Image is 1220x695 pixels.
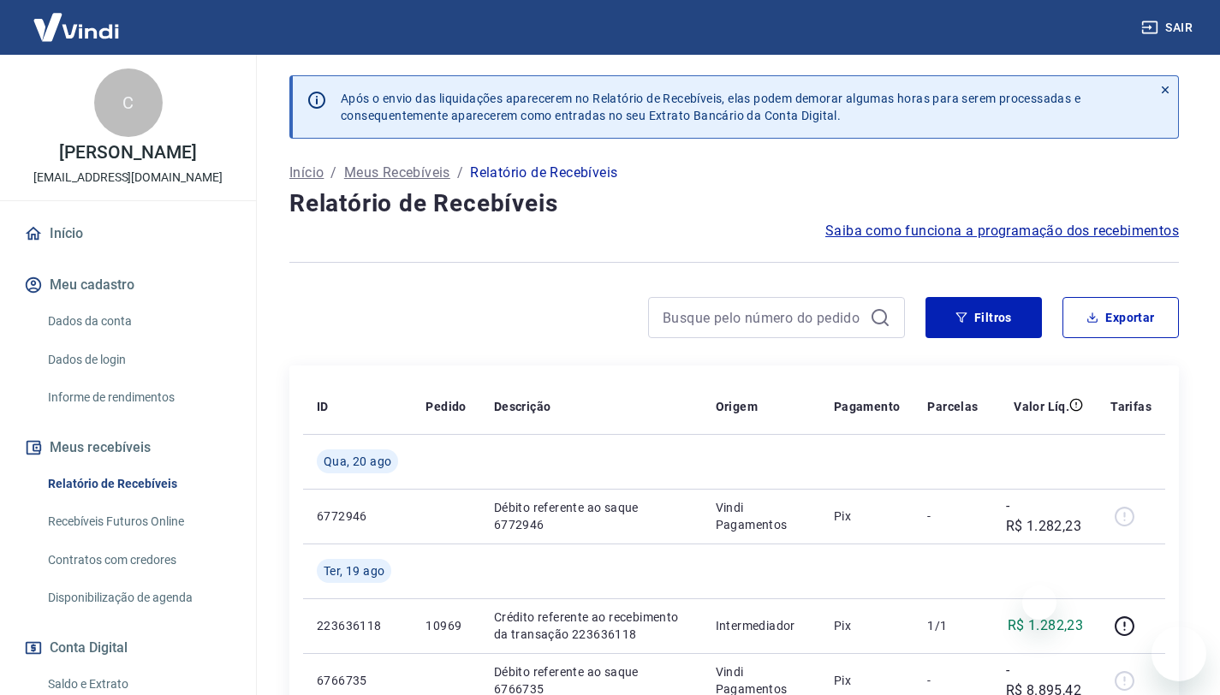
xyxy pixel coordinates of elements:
p: Após o envio das liquidações aparecerem no Relatório de Recebíveis, elas podem demorar algumas ho... [341,90,1080,124]
a: Dados de login [41,342,235,377]
a: Contratos com credores [41,543,235,578]
iframe: Fechar mensagem [1022,585,1056,620]
a: Recebíveis Futuros Online [41,504,235,539]
span: Qua, 20 ago [324,453,391,470]
p: Origem [716,398,758,415]
div: C [94,68,163,137]
p: Relatório de Recebíveis [470,163,617,183]
p: [EMAIL_ADDRESS][DOMAIN_NAME] [33,169,223,187]
p: Pix [834,508,901,525]
p: Parcelas [927,398,978,415]
p: Tarifas [1110,398,1152,415]
p: Valor Líq. [1014,398,1069,415]
a: Início [289,163,324,183]
a: Saiba como funciona a programação dos recebimentos [825,221,1179,241]
input: Busque pelo número do pedido [663,305,863,330]
button: Sair [1138,12,1199,44]
p: - [927,508,978,525]
iframe: Botão para abrir a janela de mensagens [1152,627,1206,681]
p: Pagamento [834,398,901,415]
p: -R$ 1.282,23 [1006,496,1084,537]
button: Meu cadastro [21,266,235,304]
span: Ter, 19 ago [324,562,384,579]
p: Pedido [426,398,466,415]
img: Vindi [21,1,132,53]
p: Pix [834,617,901,634]
p: Descrição [494,398,551,415]
a: Início [21,215,235,252]
p: 6772946 [317,508,398,525]
button: Conta Digital [21,629,235,667]
a: Dados da conta [41,304,235,339]
p: Intermediador [716,617,806,634]
button: Exportar [1062,297,1179,338]
p: 1/1 [927,617,978,634]
h4: Relatório de Recebíveis [289,187,1179,221]
button: Filtros [925,297,1042,338]
button: Meus recebíveis [21,429,235,466]
p: Débito referente ao saque 6772946 [494,499,688,533]
p: Crédito referente ao recebimento da transação 223636118 [494,609,688,643]
a: Meus Recebíveis [344,163,450,183]
p: R$ 1.282,23 [1008,615,1083,636]
a: Relatório de Recebíveis [41,466,235,502]
a: Disponibilização de agenda [41,580,235,615]
p: Vindi Pagamentos [716,499,806,533]
p: 10969 [426,617,466,634]
p: Pix [834,672,901,689]
p: [PERSON_NAME] [59,144,196,162]
p: / [457,163,463,183]
p: 223636118 [317,617,398,634]
p: 6766735 [317,672,398,689]
a: Informe de rendimentos [41,380,235,415]
p: / [330,163,336,183]
p: - [927,672,978,689]
p: ID [317,398,329,415]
